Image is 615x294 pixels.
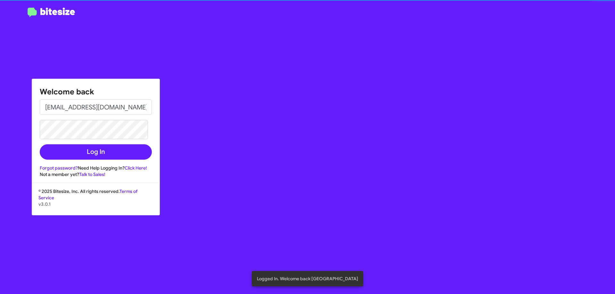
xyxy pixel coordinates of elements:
button: Log In [40,144,152,160]
div: © 2025 Bitesize, Inc. All rights reserved. [32,188,160,215]
div: Not a member yet? [40,171,152,178]
span: Logged In. Welcome back [GEOGRAPHIC_DATA] [257,275,358,282]
a: Click Here! [125,165,147,171]
div: Need Help Logging In? [40,165,152,171]
p: v3.0.1 [38,201,153,207]
a: Forgot password? [40,165,78,171]
h1: Welcome back [40,87,152,97]
a: Talk to Sales! [79,171,105,177]
a: Terms of Service [38,188,137,201]
input: Email address [40,99,152,115]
